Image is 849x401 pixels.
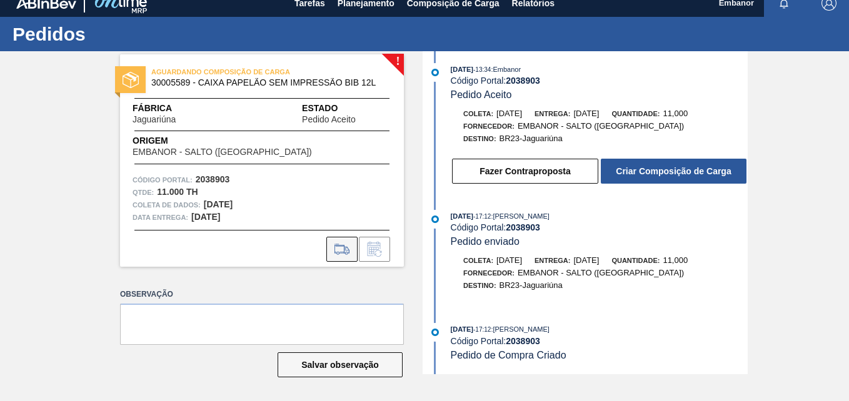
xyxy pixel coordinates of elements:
[506,76,540,86] strong: 2038903
[133,147,312,157] span: EMBANOR - SALTO ([GEOGRAPHIC_DATA])
[451,236,520,247] span: Pedido enviado
[302,115,356,124] span: Pedido Aceito
[157,187,198,197] strong: 11.000 TH
[451,222,748,232] div: Código Portal:
[451,212,473,220] span: [DATE]
[133,102,215,115] span: Fábrica
[13,27,234,41] h1: Pedidos
[491,212,550,220] span: : [PERSON_NAME]
[535,257,570,264] span: Entrega:
[204,199,233,209] strong: [DATE]
[491,325,550,333] span: : [PERSON_NAME]
[496,109,522,118] span: [DATE]
[463,135,496,142] span: Destino:
[133,115,176,124] span: Jaguariúna
[463,282,496,289] span: Destino:
[431,69,439,76] img: atual
[463,257,493,264] span: Coleta:
[473,326,491,333] span: - 17:12
[506,222,540,232] strong: 2038903
[302,102,391,115] span: Estado
[573,109,599,118] span: [DATE]
[601,159,746,184] button: Criar Composição de Carga
[496,255,522,265] span: [DATE]
[491,66,521,73] span: : Embanor
[573,255,599,265] span: [DATE]
[463,269,515,277] span: Fornecedor:
[518,268,684,277] span: EMBANOR - SALTO ([GEOGRAPHIC_DATA])
[463,122,515,130] span: Fornecedor:
[133,176,193,184] font: Código Portal:
[473,66,491,73] span: - 13:34
[500,280,563,290] span: BR23-Jaguariúna
[611,257,660,264] span: Quantidade:
[123,72,139,88] img: estado
[518,121,684,131] span: EMBANOR - SALTO ([GEOGRAPHIC_DATA])
[451,350,566,360] span: Pedido de Compra Criado
[196,174,230,184] strong: 2038903
[506,336,540,346] strong: 2038903
[133,199,201,211] span: Coleta de dados:
[451,76,748,86] div: Código Portal:
[151,66,326,78] span: AGUARDANDO COMPOSIÇÃO DE CARGA
[451,325,473,333] span: [DATE]
[663,109,688,118] span: 11,000
[133,134,348,147] span: Origem
[500,134,563,143] span: BR23-Jaguariúna
[133,211,188,224] span: Data entrega:
[452,159,598,184] button: Fazer Contraproposta
[431,215,439,223] img: atual
[451,89,512,100] span: Pedido Aceito
[663,255,688,265] span: 11,000
[463,110,493,117] span: Coleta:
[473,213,491,220] span: - 17:12
[611,110,660,117] span: Quantidade:
[451,66,473,73] span: [DATE]
[191,212,220,222] strong: [DATE]
[431,329,439,336] img: atual
[151,78,378,87] span: 30005589 - CAIXA PAPELAO SEM IMPRESSAO BIB 12L
[326,237,358,262] div: Ir para Composição de Carga
[120,285,404,304] label: Observação
[535,110,570,117] span: Entrega:
[359,237,390,262] div: Informar alteração no pedido
[451,336,748,346] div: Código Portal:
[133,186,154,199] span: Qtde :
[278,352,403,377] button: Salvar observação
